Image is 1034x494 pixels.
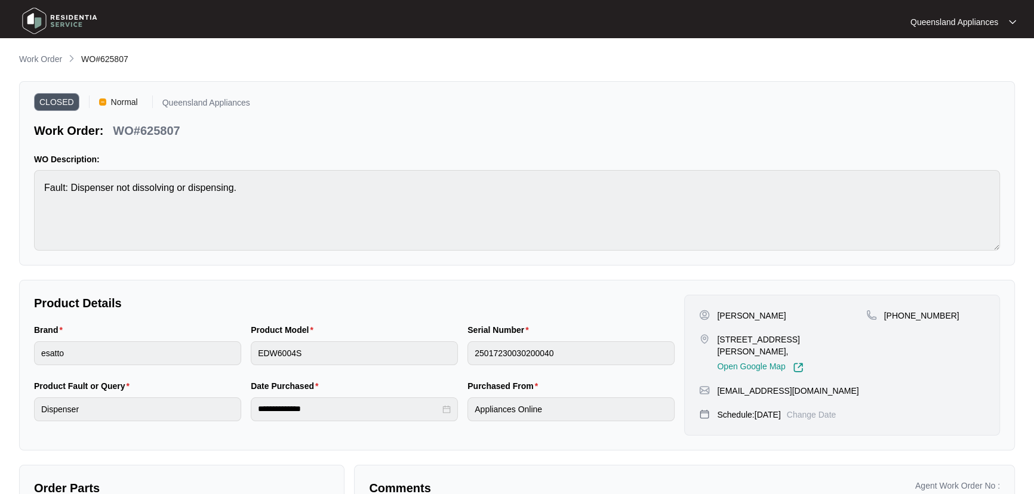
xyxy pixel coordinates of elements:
[34,397,241,421] input: Product Fault or Query
[162,98,250,111] p: Queensland Appliances
[467,397,675,421] input: Purchased From
[717,362,803,373] a: Open Google Map
[467,341,675,365] input: Serial Number
[113,122,180,139] p: WO#625807
[258,403,440,415] input: Date Purchased
[915,480,1000,492] p: Agent Work Order No :
[699,409,710,419] img: map-pin
[34,380,134,392] label: Product Fault or Query
[17,53,64,66] a: Work Order
[251,341,458,365] input: Product Model
[251,380,323,392] label: Date Purchased
[866,310,877,320] img: map-pin
[787,409,836,421] p: Change Date
[699,385,710,396] img: map-pin
[67,54,76,63] img: chevron-right
[34,341,241,365] input: Brand
[251,324,318,336] label: Product Model
[34,153,1000,165] p: WO Description:
[1009,19,1016,25] img: dropdown arrow
[699,334,710,344] img: map-pin
[884,310,959,322] p: [PHONE_NUMBER]
[717,385,858,397] p: [EMAIL_ADDRESS][DOMAIN_NAME]
[34,295,675,311] p: Product Details
[34,324,67,336] label: Brand
[34,93,79,111] span: CLOSED
[467,380,543,392] label: Purchased From
[18,3,101,39] img: residentia service logo
[699,310,710,320] img: user-pin
[34,122,103,139] p: Work Order:
[910,16,998,28] p: Queensland Appliances
[717,310,786,322] p: [PERSON_NAME]
[793,362,804,373] img: Link-External
[717,334,866,357] p: [STREET_ADDRESS][PERSON_NAME],
[106,93,143,111] span: Normal
[99,98,106,106] img: Vercel Logo
[81,54,128,64] span: WO#625807
[34,170,1000,251] textarea: Fault: Dispenser not dissolving or dispensing.
[717,409,780,421] p: Schedule: [DATE]
[467,324,533,336] label: Serial Number
[19,53,62,65] p: Work Order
